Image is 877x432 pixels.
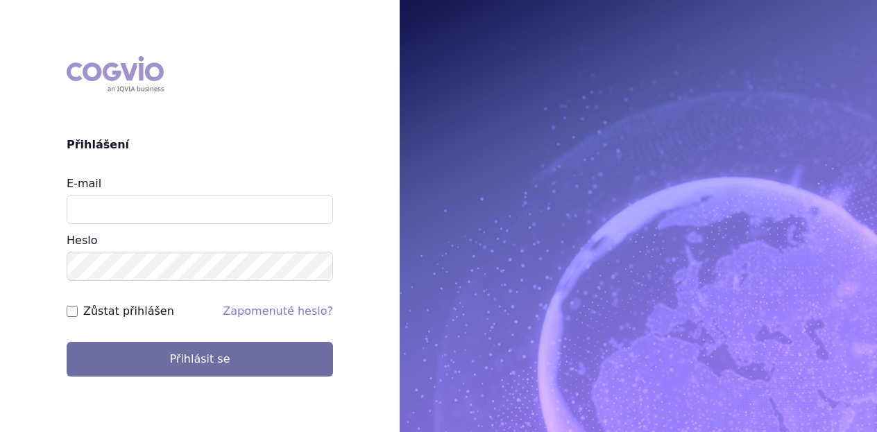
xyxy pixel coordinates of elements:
[67,234,97,247] label: Heslo
[223,304,333,318] a: Zapomenuté heslo?
[83,303,174,320] label: Zůstat přihlášen
[67,177,101,190] label: E-mail
[67,342,333,377] button: Přihlásit se
[67,137,333,153] h2: Přihlášení
[67,56,164,92] div: COGVIO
